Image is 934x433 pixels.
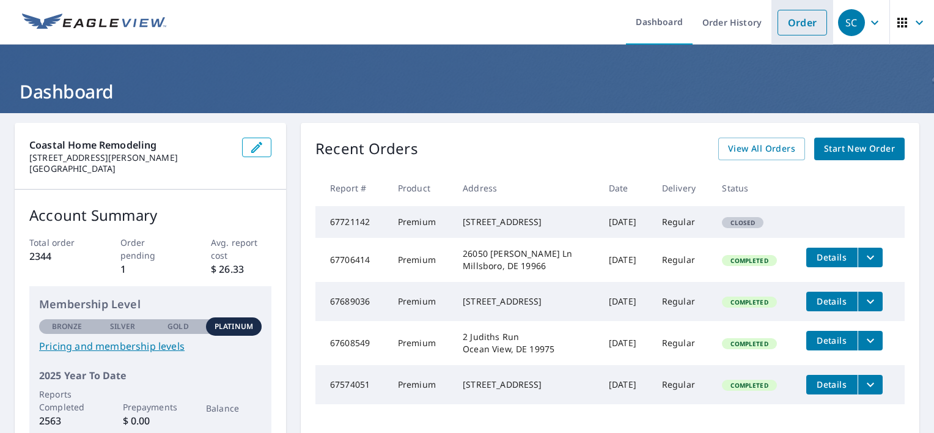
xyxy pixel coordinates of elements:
[388,365,453,404] td: Premium
[453,170,599,206] th: Address
[463,295,589,308] div: [STREET_ADDRESS]
[718,138,805,160] a: View All Orders
[652,282,713,321] td: Regular
[723,256,775,265] span: Completed
[824,141,895,157] span: Start New Order
[29,152,232,163] p: [STREET_ADDRESS][PERSON_NAME]
[315,321,388,365] td: 67608549
[858,331,883,350] button: filesDropdownBtn-67608549
[29,163,232,174] p: [GEOGRAPHIC_DATA]
[211,236,271,262] p: Avg. report cost
[211,262,271,276] p: $ 26.33
[315,282,388,321] td: 67689036
[29,138,232,152] p: Coastal Home Remodeling
[388,238,453,282] td: Premium
[652,238,713,282] td: Regular
[315,170,388,206] th: Report #
[463,379,589,391] div: [STREET_ADDRESS]
[723,381,775,390] span: Completed
[599,365,652,404] td: [DATE]
[652,170,713,206] th: Delivery
[814,379,850,390] span: Details
[15,79,919,104] h1: Dashboard
[123,413,178,428] p: $ 0.00
[463,216,589,228] div: [STREET_ADDRESS]
[599,170,652,206] th: Date
[29,236,90,249] p: Total order
[814,251,850,263] span: Details
[652,365,713,404] td: Regular
[39,296,262,313] p: Membership Level
[315,138,418,160] p: Recent Orders
[388,321,453,365] td: Premium
[723,218,762,227] span: Closed
[599,238,652,282] td: [DATE]
[463,331,589,355] div: 2 Judiths Run Ocean View, DE 19975
[712,170,796,206] th: Status
[52,321,83,332] p: Bronze
[858,375,883,394] button: filesDropdownBtn-67574051
[39,339,262,353] a: Pricing and membership levels
[29,249,90,264] p: 2344
[838,9,865,36] div: SC
[388,170,453,206] th: Product
[858,248,883,267] button: filesDropdownBtn-67706414
[723,298,775,306] span: Completed
[463,248,589,272] div: 26050 [PERSON_NAME] Ln Millsboro, DE 19966
[814,295,850,307] span: Details
[39,413,95,428] p: 2563
[599,206,652,238] td: [DATE]
[599,282,652,321] td: [DATE]
[388,282,453,321] td: Premium
[814,335,850,346] span: Details
[652,321,713,365] td: Regular
[599,321,652,365] td: [DATE]
[315,206,388,238] td: 67721142
[806,292,858,311] button: detailsBtn-67689036
[123,401,178,413] p: Prepayments
[39,388,95,413] p: Reports Completed
[120,236,181,262] p: Order pending
[858,292,883,311] button: filesDropdownBtn-67689036
[315,365,388,404] td: 67574051
[120,262,181,276] p: 1
[206,402,262,415] p: Balance
[806,375,858,394] button: detailsBtn-67574051
[315,238,388,282] td: 67706414
[723,339,775,348] span: Completed
[167,321,188,332] p: Gold
[388,206,453,238] td: Premium
[215,321,253,332] p: Platinum
[778,10,827,35] a: Order
[728,141,795,157] span: View All Orders
[806,331,858,350] button: detailsBtn-67608549
[652,206,713,238] td: Regular
[22,13,166,32] img: EV Logo
[39,368,262,383] p: 2025 Year To Date
[29,204,271,226] p: Account Summary
[110,321,136,332] p: Silver
[806,248,858,267] button: detailsBtn-67706414
[814,138,905,160] a: Start New Order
